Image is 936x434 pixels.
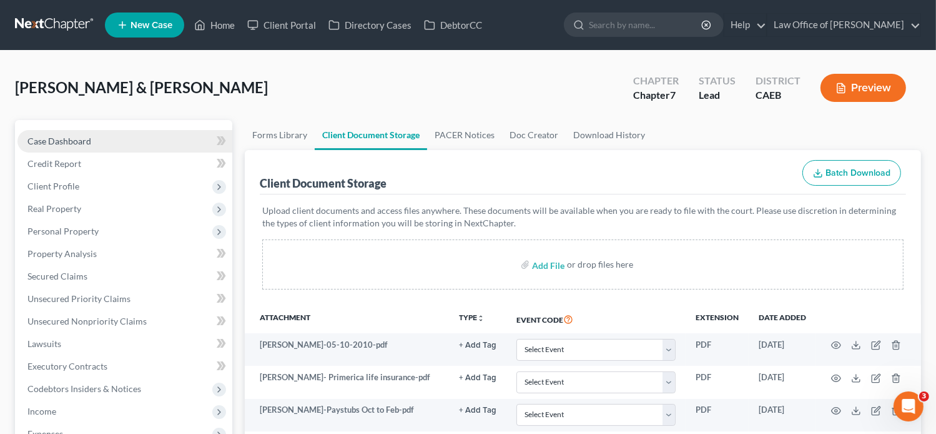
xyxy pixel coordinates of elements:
div: Status [699,74,736,88]
a: Law Office of [PERSON_NAME] [767,14,920,36]
span: Batch Download [825,168,890,178]
a: Home [188,14,241,36]
span: 7 [670,89,676,101]
span: Income [27,406,56,416]
a: Client Portal [241,14,322,36]
div: Chapter [633,74,679,88]
td: [DATE] [749,399,816,431]
a: Forms Library [245,120,315,150]
i: unfold_more [477,315,485,322]
a: + Add Tag [459,339,496,351]
span: Unsecured Nonpriority Claims [27,316,147,326]
span: Real Property [27,203,81,214]
a: Case Dashboard [17,130,232,153]
span: [PERSON_NAME] & [PERSON_NAME] [15,78,268,96]
span: Credit Report [27,158,81,169]
a: Credit Report [17,153,232,175]
button: + Add Tag [459,341,496,350]
a: Unsecured Nonpriority Claims [17,310,232,333]
a: + Add Tag [459,404,496,416]
button: + Add Tag [459,406,496,415]
span: Lawsuits [27,338,61,349]
button: Preview [820,74,906,102]
p: Upload client documents and access files anywhere. These documents will be available when you are... [262,204,904,230]
th: Attachment [245,305,449,333]
div: Lead [699,88,736,103]
button: TYPEunfold_more [459,314,485,322]
span: Unsecured Priority Claims [27,293,131,304]
span: Case Dashboard [27,136,91,146]
th: Event Code [506,305,686,333]
a: DebtorCC [418,14,488,36]
th: Date added [749,305,816,333]
th: Extension [686,305,749,333]
td: [PERSON_NAME]-05-10-2010-pdf [245,333,449,366]
span: 3 [919,391,929,401]
a: Help [724,14,766,36]
td: [DATE] [749,333,816,366]
a: Directory Cases [322,14,418,36]
td: PDF [686,366,749,398]
a: Secured Claims [17,265,232,288]
span: Codebtors Insiders & Notices [27,383,141,394]
span: Secured Claims [27,271,87,281]
a: Lawsuits [17,333,232,355]
div: Client Document Storage [260,176,387,191]
div: District [756,74,801,88]
td: PDF [686,333,749,366]
span: New Case [131,21,172,30]
span: Executory Contracts [27,361,107,371]
input: Search by name... [589,13,703,36]
a: Client Document Storage [315,120,427,150]
a: Download History [566,120,653,150]
td: [PERSON_NAME]- Primerica life insurance-pdf [245,366,449,398]
a: Unsecured Priority Claims [17,288,232,310]
td: [DATE] [749,366,816,398]
span: Property Analysis [27,248,97,259]
div: Chapter [633,88,679,103]
button: Batch Download [802,160,901,186]
a: Executory Contracts [17,355,232,378]
span: Personal Property [27,226,99,236]
a: + Add Tag [459,371,496,383]
button: + Add Tag [459,374,496,382]
a: PACER Notices [427,120,502,150]
a: Property Analysis [17,243,232,265]
td: PDF [686,399,749,431]
a: Doc Creator [502,120,566,150]
div: CAEB [756,88,801,103]
div: or drop files here [567,258,633,271]
span: Client Profile [27,181,79,191]
iframe: Intercom live chat [894,391,924,421]
td: [PERSON_NAME]-Paystubs Oct to Feb-pdf [245,399,449,431]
